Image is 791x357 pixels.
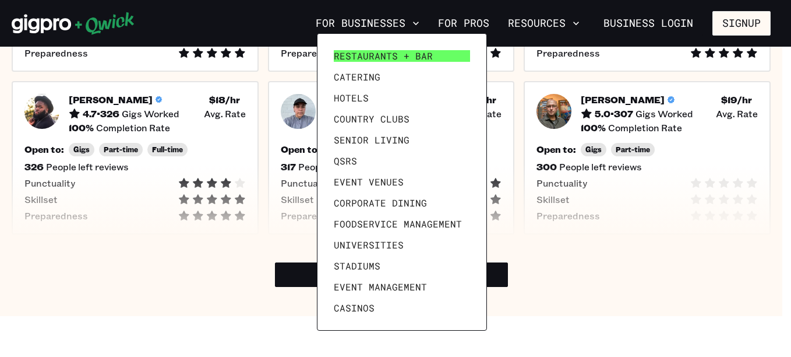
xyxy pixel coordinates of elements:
span: Hotels [334,92,369,104]
span: Catering [334,71,380,83]
span: Restaurants + Bar [334,50,433,62]
span: Corporate Dining [334,197,427,209]
span: Casinos [334,302,375,314]
span: Foodservice Management [334,218,462,230]
span: Country Clubs [334,113,409,125]
span: Event Management [334,281,427,293]
span: Event Venues [334,176,404,188]
span: Senior Living [334,134,409,146]
span: Stadiums [334,260,380,272]
span: QSRs [334,155,357,167]
span: Universities [334,239,404,251]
